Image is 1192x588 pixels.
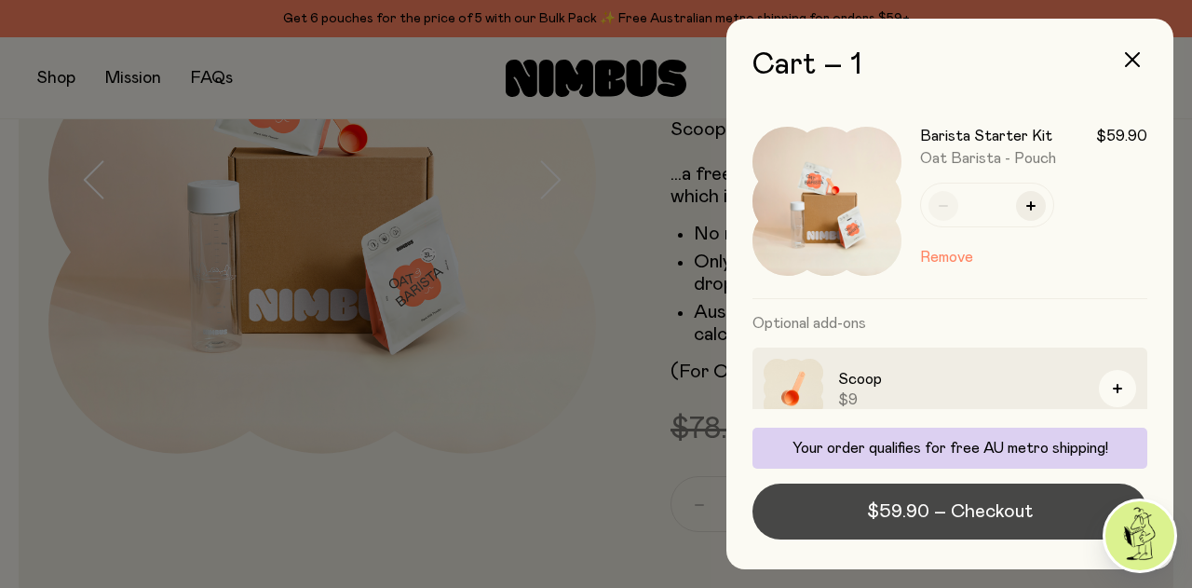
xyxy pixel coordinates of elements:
h3: Barista Starter Kit [920,127,1052,145]
span: $9 [838,390,1084,409]
h3: Scoop [838,368,1084,390]
h3: Optional add-ons [752,299,1147,348]
p: Your order qualifies for free AU metro shipping! [764,439,1136,458]
span: Oat Barista - Pouch [920,151,1056,166]
button: Remove [920,246,973,268]
span: $59.90 – Checkout [867,499,1033,525]
span: $59.90 [1096,127,1147,145]
button: $59.90 – Checkout [752,484,1147,540]
img: agent [1105,501,1174,570]
h2: Cart – 1 [752,48,1147,82]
